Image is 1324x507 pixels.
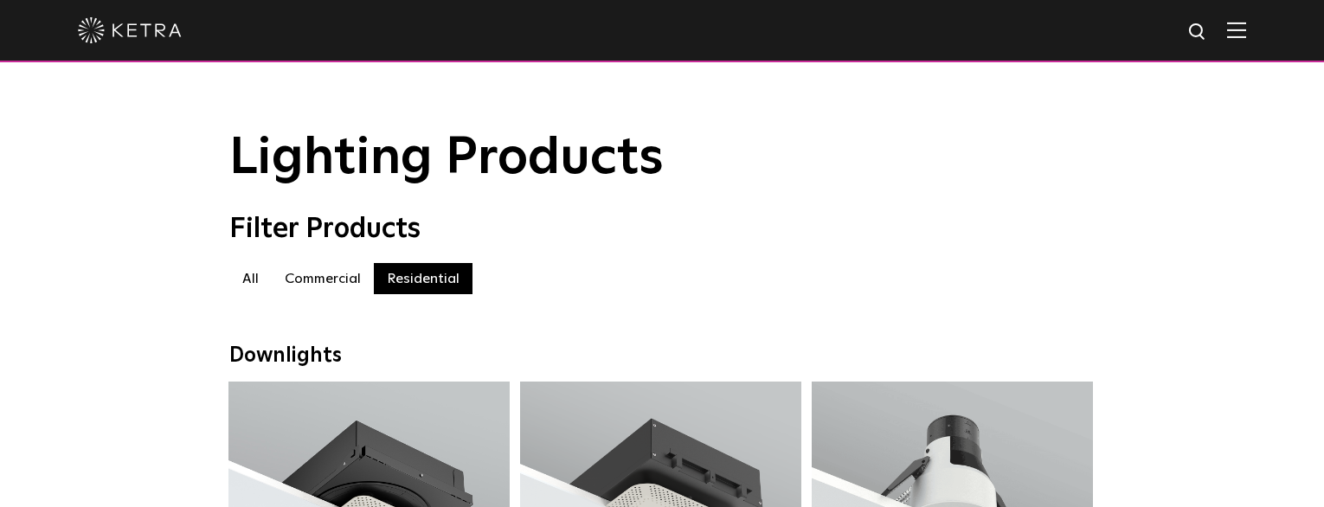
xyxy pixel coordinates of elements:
img: Hamburger%20Nav.svg [1227,22,1246,38]
div: Filter Products [229,213,1095,246]
span: Lighting Products [229,132,664,184]
img: ketra-logo-2019-white [78,17,182,43]
label: Residential [374,263,472,294]
img: search icon [1187,22,1209,43]
label: Commercial [272,263,374,294]
div: Downlights [229,343,1095,369]
label: All [229,263,272,294]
